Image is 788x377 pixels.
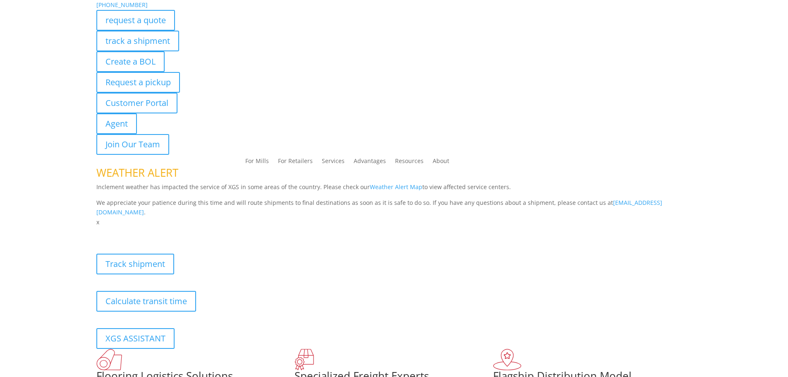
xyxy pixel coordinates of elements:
a: track a shipment [96,31,179,51]
a: [PHONE_NUMBER] [96,1,148,9]
p: We appreciate your patience during this time and will route shipments to final destinations as so... [96,198,692,218]
a: request a quote [96,10,175,31]
a: About [433,158,449,167]
a: Request a pickup [96,72,180,93]
a: XGS ASSISTANT [96,328,175,349]
a: For Mills [245,158,269,167]
img: xgs-icon-focused-on-flooring-red [295,349,314,370]
a: Services [322,158,345,167]
p: x [96,217,692,227]
a: For Retailers [278,158,313,167]
a: Advantages [354,158,386,167]
img: xgs-icon-total-supply-chain-intelligence-red [96,349,122,370]
a: Customer Portal [96,93,177,113]
span: WEATHER ALERT [96,165,178,180]
a: Agent [96,113,137,134]
img: xgs-icon-flagship-distribution-model-red [493,349,522,370]
a: Join Our Team [96,134,169,155]
a: Track shipment [96,254,174,274]
a: Weather Alert Map [370,183,422,191]
a: Resources [395,158,424,167]
a: Create a BOL [96,51,165,72]
p: Inclement weather has impacted the service of XGS in some areas of the country. Please check our ... [96,182,692,198]
b: Visibility, transparency, and control for your entire supply chain. [96,228,281,236]
a: Calculate transit time [96,291,196,312]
